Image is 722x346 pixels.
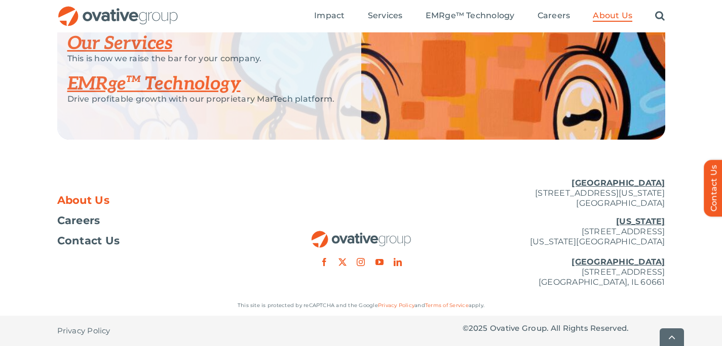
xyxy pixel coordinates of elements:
[57,195,260,205] a: About Us
[655,11,665,22] a: Search
[426,11,515,22] a: EMRge™ Technology
[57,326,110,336] span: Privacy Policy
[57,5,179,15] a: OG_Full_horizontal_RGB
[314,11,345,22] a: Impact
[57,316,110,346] a: Privacy Policy
[426,11,515,21] span: EMRge™ Technology
[368,11,403,22] a: Services
[67,32,173,55] a: Our Services
[593,11,632,22] a: About Us
[572,178,665,188] u: [GEOGRAPHIC_DATA]
[67,94,336,104] p: Drive profitable growth with our proprietary MarTech platform.
[311,230,412,239] a: OG_Full_horizontal_RGB
[67,54,336,64] p: This is how we raise the bar for your company.
[469,323,488,333] span: 2025
[357,258,365,266] a: instagram
[57,236,120,246] span: Contact Us
[375,258,384,266] a: youtube
[425,302,469,309] a: Terms of Service
[616,217,665,226] u: [US_STATE]
[57,236,260,246] a: Contact Us
[57,316,260,346] nav: Footer - Privacy Policy
[338,258,347,266] a: twitter
[378,302,414,309] a: Privacy Policy
[463,178,665,208] p: [STREET_ADDRESS][US_STATE] [GEOGRAPHIC_DATA]
[538,11,571,22] a: Careers
[463,323,665,333] p: © Ovative Group. All Rights Reserved.
[394,258,402,266] a: linkedin
[314,11,345,21] span: Impact
[57,215,100,226] span: Careers
[320,258,328,266] a: facebook
[572,257,665,267] u: [GEOGRAPHIC_DATA]
[57,195,260,246] nav: Footer Menu
[368,11,403,21] span: Services
[57,300,665,311] p: This site is protected by reCAPTCHA and the Google and apply.
[67,73,241,95] a: EMRge™ Technology
[538,11,571,21] span: Careers
[57,215,260,226] a: Careers
[463,217,665,287] p: [STREET_ADDRESS] [US_STATE][GEOGRAPHIC_DATA] [STREET_ADDRESS] [GEOGRAPHIC_DATA], IL 60661
[593,11,632,21] span: About Us
[57,195,110,205] span: About Us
